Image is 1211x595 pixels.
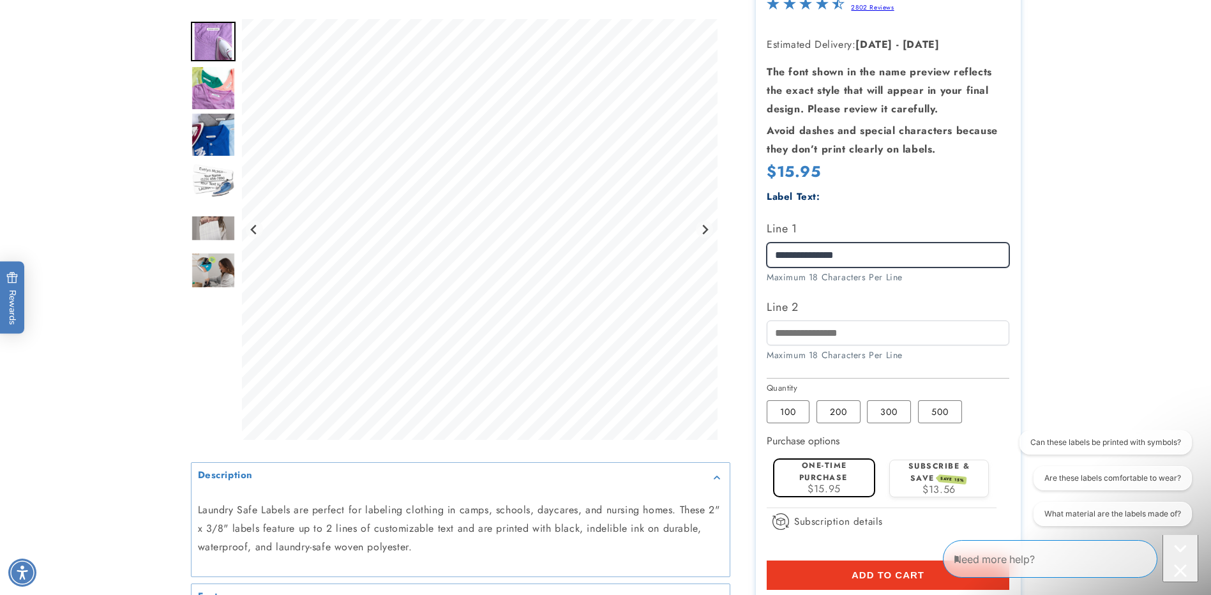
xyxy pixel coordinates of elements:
span: SAVE 15% [938,474,967,485]
img: Iron on name labels ironed to shirt collar [191,112,236,157]
strong: Avoid dashes and special characters because they don’t print clearly on labels. [767,123,998,156]
button: Next slide [696,221,713,238]
div: Go to slide 6 [191,252,236,297]
span: $15.95 [767,160,821,183]
img: Iron on name label being ironed to shirt [191,22,236,61]
img: Iron-on name labels with an iron [191,159,236,204]
summary: Description [192,462,730,491]
span: Rewards [6,272,19,325]
div: Go to slide 3 [191,112,236,157]
a: 2802 Reviews - open in a new tab [851,3,894,12]
button: Add to cart [767,561,1009,590]
h2: Description [198,469,253,481]
strong: [DATE] [855,37,892,52]
p: Estimated Delivery: [767,36,1009,54]
label: 500 [918,400,962,423]
span: $15.95 [808,481,841,496]
img: Iron-On Labels - Label Land [191,252,236,297]
span: $13.56 [922,482,956,497]
label: 300 [867,400,911,423]
label: Line 2 [767,297,1009,317]
label: One-time purchase [799,460,848,483]
div: Accessibility Menu [8,559,36,587]
label: Line 1 [767,218,1009,239]
iframe: Sign Up via Text for Offers [10,493,162,531]
img: null [191,215,236,241]
div: Go to slide 5 [191,206,236,250]
img: Iron on name tags ironed to a t-shirt [191,66,236,110]
p: Laundry Safe Labels are perfect for labeling clothing in camps, schools, daycares, and nursing ho... [198,501,723,556]
span: Subscription details [794,514,883,529]
span: Add to cart [852,569,924,581]
span: 4.5-star overall rating [767,1,845,15]
legend: Quantity [767,382,799,395]
strong: The font shown in the name preview reflects the exact style that will appear in your final design... [767,64,992,116]
div: Maximum 18 Characters Per Line [767,271,1009,284]
strong: - [896,37,899,52]
label: Purchase options [767,433,839,448]
label: 200 [816,400,861,423]
div: Go to slide 2 [191,66,236,110]
div: Go to slide 4 [191,159,236,204]
button: Go to last slide [246,221,263,238]
div: Go to slide 1 [191,19,236,64]
div: Maximum 18 Characters Per Line [767,349,1009,362]
label: Subscribe & save [908,460,970,484]
iframe: Gorgias live chat conversation starters [1002,430,1198,538]
iframe: Gorgias Floating Chat [943,535,1198,582]
label: 100 [767,400,809,423]
strong: [DATE] [903,37,940,52]
label: Label Text: [767,190,820,204]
